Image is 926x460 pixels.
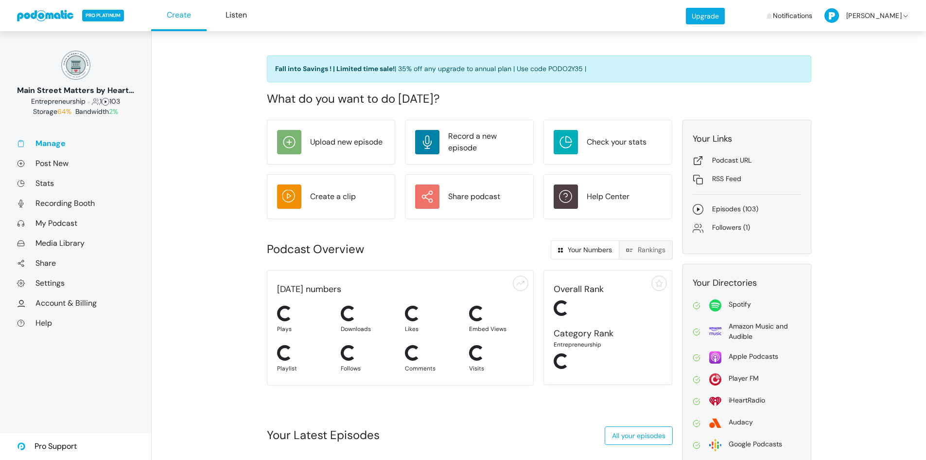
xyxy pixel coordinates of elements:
a: Amazon Music and Audible [693,321,801,342]
div: Upload new episode [310,136,383,148]
a: Settings [17,278,134,288]
div: Help Center [587,191,629,202]
div: Main Street Matters by Heart on [GEOGRAPHIC_DATA] [17,85,134,96]
div: Entrepreneurship [554,340,662,349]
img: apple-26106266178e1f815f76c7066005aa6211188c2910869e7447b8cdd3a6512788.svg [709,351,721,364]
div: Likes [405,325,459,333]
a: Fall into Savings ! | Limited time sale!| 35% off any upgrade to annual plan | Use code PODO2Y35 | [267,55,811,82]
a: All your episodes [605,426,673,445]
div: Apple Podcasts [729,351,778,362]
div: Google Podcasts [729,439,782,449]
span: Followers [92,97,100,106]
span: 64% [57,107,71,116]
a: Help Center [554,184,662,209]
img: amazon-69639c57110a651e716f65801135d36e6b1b779905beb0b1c95e1d99d62ebab9.svg [709,325,721,337]
a: Upgrade [686,8,725,24]
div: Playlist [277,364,332,373]
span: Bandwidth [75,107,118,116]
span: [PERSON_NAME] [846,1,902,30]
a: Manage [17,138,134,148]
a: Upload new episode [277,130,385,154]
a: Episodes (103) [693,204,801,215]
div: Follows [341,364,395,373]
img: i_heart_radio-0fea502c98f50158959bea423c94b18391c60ffcc3494be34c3ccd60b54f1ade.svg [709,395,721,407]
a: Post New [17,158,134,168]
span: Business: Entrepreneurship [31,97,86,106]
a: Your Numbers [551,240,619,259]
a: Pro Support [17,433,77,460]
img: spotify-814d7a4412f2fa8a87278c8d4c03771221523d6a641bdc26ea993aaf80ac4ffe.svg [709,299,721,312]
span: 2% [109,107,118,116]
a: Rankings [619,240,673,259]
strong: Fall into Savings ! | Limited time sale! [275,64,395,73]
div: Record a new episode [448,130,524,154]
div: Visits [469,364,524,373]
a: My Podcast [17,218,134,228]
div: Check your stats [587,136,646,148]
div: What do you want to do [DATE]? [267,90,811,108]
div: Amazon Music and Audible [729,321,801,342]
img: 150x150_17130234.png [61,51,90,80]
div: 1 103 [17,96,134,107]
div: [DATE] numbers [272,283,529,296]
a: Recording Booth [17,198,134,208]
a: Media Library [17,238,134,248]
a: RSS Feed [693,174,801,184]
a: Create a clip [277,184,385,209]
a: Podcast URL [693,155,801,166]
div: Category Rank [554,327,662,340]
div: iHeartRadio [729,395,765,405]
div: Player FM [729,373,759,384]
a: Account & Billing [17,298,134,308]
div: Your Directories [693,276,801,290]
a: Create [151,0,207,31]
div: Share podcast [448,191,500,202]
div: Downloads [341,325,395,333]
div: Comments [405,364,459,373]
div: Your Links [693,132,801,146]
img: P-50-ab8a3cff1f42e3edaa744736fdbd136011fc75d0d07c0e6946c3d5a70d29199b.png [824,8,839,23]
span: Episodes [102,97,109,106]
span: Notifications [773,1,812,30]
div: Create a clip [310,191,356,202]
a: Share podcast [415,184,524,209]
a: Followers (1) [693,222,801,233]
img: player_fm-2f731f33b7a5920876a6a59fec1291611fade0905d687326e1933154b96d4679.svg [709,373,721,386]
span: PRO PLATINUM [82,10,124,21]
div: Podcast Overview [267,240,465,258]
a: Apple Podcasts [693,351,801,364]
img: google-2dbf3626bd965f54f93204bbf7eeb1470465527e396fa5b4ad72d911f40d0c40.svg [709,439,721,451]
a: Help [17,318,134,328]
span: Storage [33,107,73,116]
div: Audacy [729,417,753,427]
a: Stats [17,178,134,188]
div: Spotify [729,299,751,310]
div: Overall Rank [554,283,662,296]
img: audacy-5d0199fadc8dc77acc7c395e9e27ef384d0cbdead77bf92d3603ebf283057071.svg [709,417,721,429]
a: Google Podcasts [693,439,801,451]
a: [PERSON_NAME] [824,1,909,30]
a: Spotify [693,299,801,312]
div: Plays [277,325,332,333]
a: Listen [209,0,264,31]
a: Record a new episode [415,130,524,154]
a: Player FM [693,373,801,386]
a: Share [17,258,134,268]
a: Audacy [693,417,801,429]
div: Your Latest Episodes [267,426,380,444]
div: Embed Views [469,325,524,333]
a: iHeartRadio [693,395,801,407]
a: Check your stats [554,130,662,154]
